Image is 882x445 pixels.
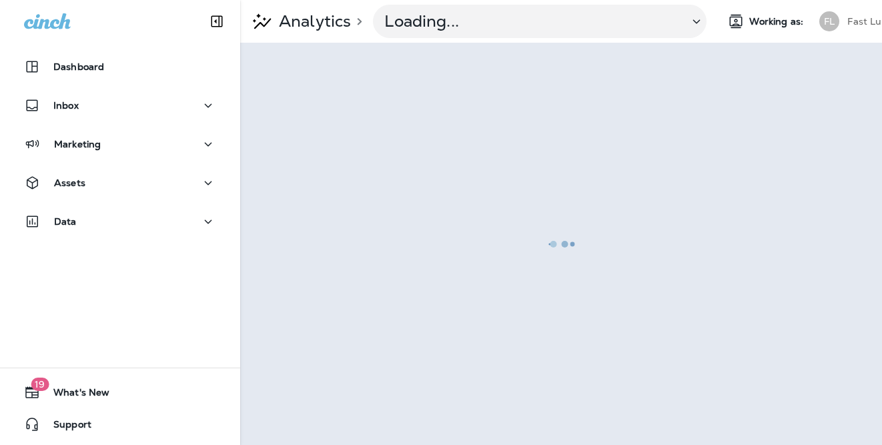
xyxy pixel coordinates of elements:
span: Support [40,419,91,435]
span: What's New [40,387,109,403]
span: Working as: [749,16,806,27]
button: Assets [13,169,227,196]
p: Analytics [274,11,351,31]
p: Assets [54,177,85,188]
p: Dashboard [53,61,104,72]
button: Support [13,411,227,438]
button: Inbox [13,92,227,119]
button: Collapse Sidebar [198,8,236,35]
p: Marketing [54,139,101,149]
button: Data [13,208,227,235]
span: 19 [31,378,49,391]
p: > [351,16,362,27]
div: FL [819,11,839,31]
button: Marketing [13,131,227,157]
p: Inbox [53,100,79,111]
p: Loading... [384,11,678,31]
button: Dashboard [13,53,227,80]
p: Data [54,216,77,227]
button: 19What's New [13,379,227,406]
